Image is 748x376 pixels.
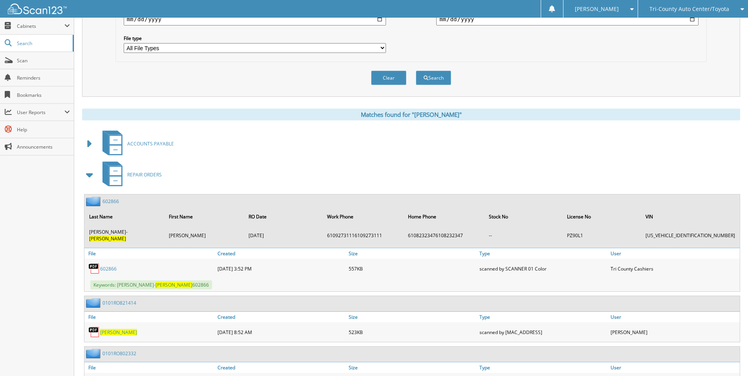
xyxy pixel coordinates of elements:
td: [US_VEHICLE_IDENTIFICATION_NUMBER] [642,225,739,245]
img: PDF.png [88,326,100,338]
th: Work Phone [323,209,403,225]
span: Scan [17,57,70,64]
td: [DATE] [245,225,322,245]
th: RO Date [245,209,322,225]
th: Last Name [85,209,164,225]
img: PDF.png [88,263,100,274]
iframe: Chat Widget [709,338,748,376]
th: Home Phone [404,209,484,225]
th: License No [563,209,641,225]
td: PZ90L1 [563,225,641,245]
span: Bookmarks [17,92,70,98]
a: File [84,248,216,259]
div: 523KB [347,324,478,340]
a: File [84,312,216,322]
div: scanned by [MAC_ADDRESS] [477,324,609,340]
a: Type [477,312,609,322]
td: 61082323476108232347 [404,225,484,245]
a: Size [347,312,478,322]
input: start [124,13,386,25]
span: Search [17,40,69,47]
div: Matches found for "[PERSON_NAME]" [82,109,740,120]
a: Created [216,248,347,259]
span: Help [17,126,70,133]
span: [PERSON_NAME] [575,7,619,11]
th: VIN [642,209,739,225]
div: scanned by SCANNER 01 Color [477,261,609,276]
span: Reminders [17,74,70,81]
a: Created [216,312,347,322]
img: scan123-logo-white.svg [8,4,67,14]
span: REPAIR ORDERS [127,171,162,178]
a: Size [347,362,478,373]
td: 61092731116109273111 [323,225,403,245]
span: Announcements [17,143,70,150]
span: User Reports [17,109,64,116]
a: [PERSON_NAME] [100,329,137,336]
td: [PERSON_NAME] [165,225,244,245]
div: 557KB [347,261,478,276]
a: 602866 [102,198,119,205]
th: Stock No [485,209,562,225]
a: ACCOUNTS PAYABLE [98,128,174,159]
div: [DATE] 3:52 PM [216,261,347,276]
a: REPAIR ORDERS [98,159,162,190]
img: folder2.png [86,196,102,206]
a: 602866 [100,265,117,272]
th: First Name [165,209,244,225]
a: Created [216,362,347,373]
a: Size [347,248,478,259]
a: 0101RO821414 [102,300,136,306]
td: [PERSON_NAME]- [85,225,164,245]
a: 0101RO802332 [102,350,136,357]
a: User [609,312,740,322]
button: Search [416,71,451,85]
span: Keywords: [PERSON_NAME]- 602866 [90,280,212,289]
a: File [84,362,216,373]
a: Type [477,248,609,259]
div: [PERSON_NAME] [609,324,740,340]
button: Clear [371,71,406,85]
img: folder2.png [86,298,102,308]
span: Tri-County Auto Center/Toyota [649,7,729,11]
a: User [609,362,740,373]
span: ACCOUNTS PAYABLE [127,140,174,147]
label: File type [124,35,386,42]
span: [PERSON_NAME] [155,282,192,288]
img: folder2.png [86,349,102,358]
span: Cabinets [17,23,64,29]
span: [PERSON_NAME] [89,235,126,242]
a: Type [477,362,609,373]
input: end [436,13,699,25]
td: -- [485,225,562,245]
div: Tri County Cashiers [609,261,740,276]
div: [DATE] 8:52 AM [216,324,347,340]
a: User [609,248,740,259]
